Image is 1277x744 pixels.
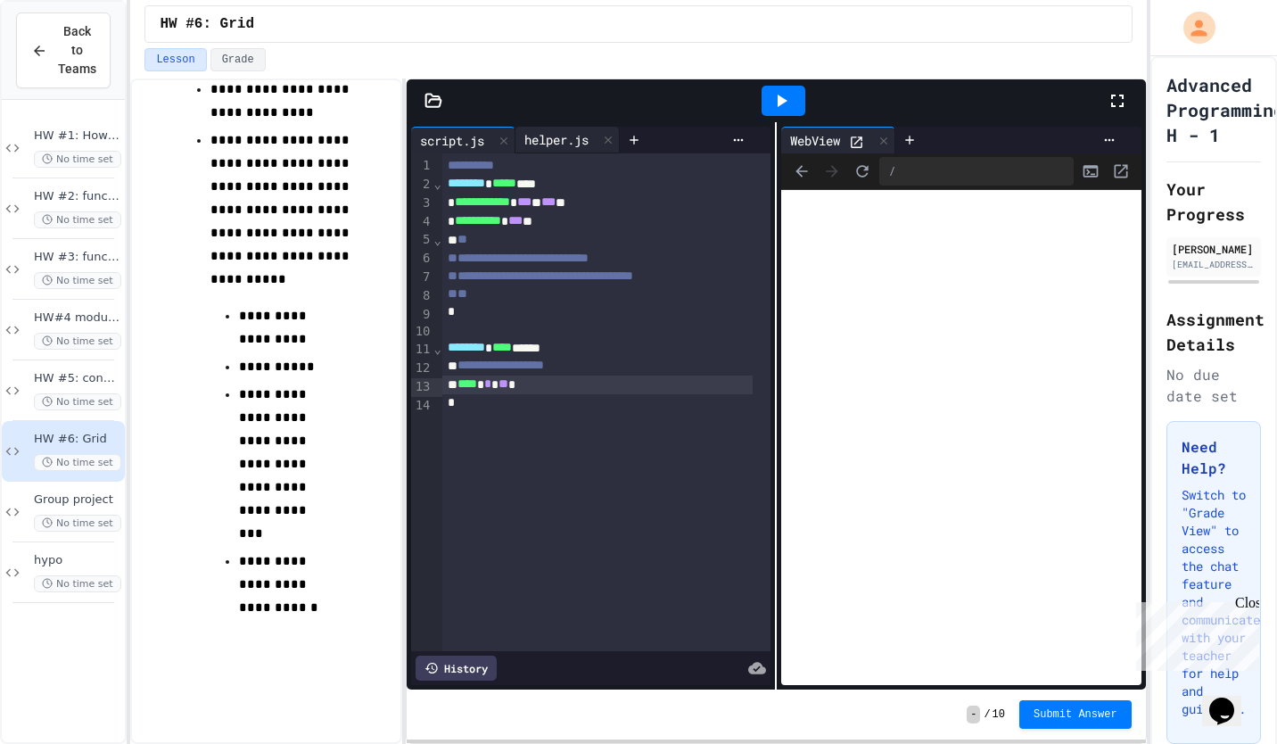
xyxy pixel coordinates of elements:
[34,128,121,144] span: HW #1: How are you feeling?
[34,333,121,350] span: No time set
[411,269,433,287] div: 7
[411,127,515,153] div: script.js
[1019,700,1132,729] button: Submit Answer
[967,706,980,723] span: -
[160,13,254,35] span: HW #6: Grid
[34,553,121,568] span: hypo
[7,7,123,113] div: Chat with us now!Close
[433,177,442,191] span: Fold line
[411,287,433,306] div: 8
[1129,595,1259,671] iframe: chat widget
[515,130,597,149] div: helper.js
[781,127,895,153] div: WebView
[416,656,497,681] div: History
[1166,307,1261,357] h2: Assignment Details
[411,341,433,360] div: 11
[34,211,121,228] span: No time set
[984,707,990,722] span: /
[34,515,121,532] span: No time set
[34,272,121,289] span: No time set
[34,575,121,592] span: No time set
[1108,158,1134,185] button: Open in new tab
[34,393,121,410] span: No time set
[34,371,121,386] span: HW #5: conditionals
[849,158,876,185] button: Refresh
[411,323,433,341] div: 10
[34,310,121,326] span: HW#4 modules and quadratic equation
[788,158,815,185] span: Back
[1077,158,1104,185] button: Console
[1166,177,1261,227] h2: Your Progress
[411,378,433,397] div: 13
[1165,7,1220,48] div: My Account
[781,131,849,150] div: WebView
[1182,436,1246,479] h3: Need Help?
[411,176,433,194] div: 2
[433,342,442,356] span: Fold line
[515,127,620,153] div: helper.js
[879,157,1073,186] div: /
[819,158,845,185] span: Forward
[34,189,121,204] span: HW #2: functions
[411,194,433,213] div: 3
[411,213,433,232] div: 4
[411,131,493,150] div: script.js
[34,454,121,471] span: No time set
[1172,241,1256,257] div: [PERSON_NAME]
[34,492,121,508] span: Group project
[16,12,111,88] button: Back to Teams
[993,707,1005,722] span: 10
[411,397,433,415] div: 14
[1034,707,1117,722] span: Submit Answer
[210,48,266,71] button: Grade
[1166,364,1261,407] div: No due date set
[34,250,121,265] span: HW #3: functions with return
[411,157,433,176] div: 1
[34,151,121,168] span: No time set
[34,432,121,447] span: HW #6: Grid
[1202,673,1259,726] iframe: chat widget
[411,306,433,324] div: 9
[1172,258,1256,271] div: [EMAIL_ADDRESS][DOMAIN_NAME]
[144,48,206,71] button: Lesson
[411,231,433,250] div: 5
[411,360,433,378] div: 12
[433,233,442,247] span: Fold line
[1182,486,1246,718] p: Switch to "Grade View" to access the chat feature and communicate with your teacher for help and ...
[781,190,1141,686] iframe: Web Preview
[58,22,96,79] span: Back to Teams
[411,250,433,269] div: 6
